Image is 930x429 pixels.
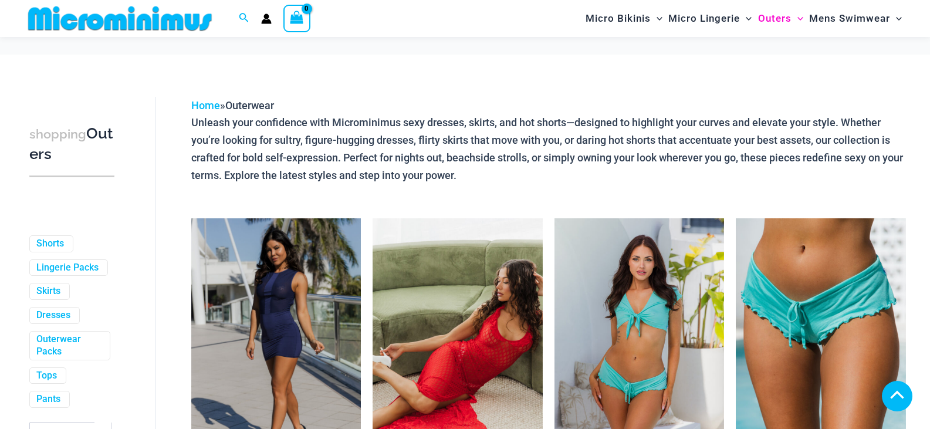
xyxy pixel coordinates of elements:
[191,114,906,184] p: Unleash your confidence with Microminimus sexy dresses, skirts, and hot shorts—designed to highli...
[191,99,274,112] span: »
[36,370,57,382] a: Tops
[239,11,249,26] a: Search icon link
[806,4,905,33] a: Mens SwimwearMenu ToggleMenu Toggle
[583,4,665,33] a: Micro BikinisMenu ToggleMenu Toggle
[809,4,890,33] span: Mens Swimwear
[651,4,662,33] span: Menu Toggle
[792,4,803,33] span: Menu Toggle
[283,5,310,32] a: View Shopping Cart, empty
[758,4,792,33] span: Outers
[225,99,274,112] span: Outerwear
[29,124,114,164] h3: Outers
[23,5,217,32] img: MM SHOP LOGO FLAT
[36,333,101,358] a: Outerwear Packs
[586,4,651,33] span: Micro Bikinis
[29,127,86,141] span: shopping
[191,99,220,112] a: Home
[36,285,60,298] a: Skirts
[261,13,272,24] a: Account icon link
[36,238,64,250] a: Shorts
[665,4,755,33] a: Micro LingerieMenu ToggleMenu Toggle
[36,262,99,274] a: Lingerie Packs
[890,4,902,33] span: Menu Toggle
[668,4,740,33] span: Micro Lingerie
[36,309,70,322] a: Dresses
[740,4,752,33] span: Menu Toggle
[36,393,60,406] a: Pants
[755,4,806,33] a: OutersMenu ToggleMenu Toggle
[581,2,907,35] nav: Site Navigation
